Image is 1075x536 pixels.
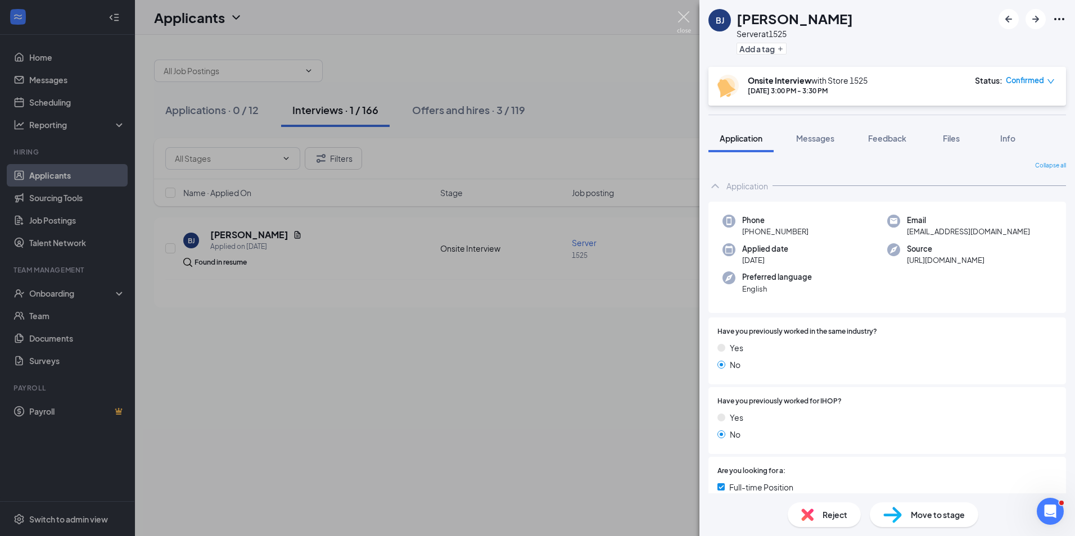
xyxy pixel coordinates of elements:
[907,255,984,266] span: [URL][DOMAIN_NAME]
[737,9,853,28] h1: [PERSON_NAME]
[742,255,788,266] span: [DATE]
[796,133,834,143] span: Messages
[742,271,812,283] span: Preferred language
[868,133,906,143] span: Feedback
[907,215,1030,226] span: Email
[742,215,808,226] span: Phone
[748,75,868,86] div: with Store 1525
[708,179,722,193] svg: ChevronUp
[975,75,1002,86] div: Status :
[1053,12,1066,26] svg: Ellipses
[1026,9,1046,29] button: ArrowRight
[1037,498,1064,525] iframe: Intercom live chat
[726,180,768,192] div: Application
[999,9,1019,29] button: ArrowLeftNew
[737,43,787,54] button: PlusAdd a tag
[720,133,762,143] span: Application
[716,15,724,26] div: BJ
[1002,12,1015,26] svg: ArrowLeftNew
[729,481,793,493] span: Full-time Position
[1029,12,1042,26] svg: ArrowRight
[717,326,877,337] span: Have you previously worked in the same industry?
[742,243,788,255] span: Applied date
[823,508,847,521] span: Reject
[742,226,808,237] span: [PHONE_NUMBER]
[730,342,743,354] span: Yes
[1035,161,1066,170] span: Collapse all
[1000,133,1015,143] span: Info
[911,508,965,521] span: Move to stage
[907,226,1030,237] span: [EMAIL_ADDRESS][DOMAIN_NAME]
[777,46,784,52] svg: Plus
[717,466,785,476] span: Are you looking for a:
[1006,75,1044,86] span: Confirmed
[730,428,740,440] span: No
[730,411,743,424] span: Yes
[1047,78,1055,85] span: down
[730,358,740,371] span: No
[717,396,842,407] span: Have you previously worked for IHOP?
[742,283,812,294] span: English
[907,243,984,255] span: Source
[748,86,868,96] div: [DATE] 3:00 PM - 3:30 PM
[748,75,811,85] b: Onsite Interview
[943,133,960,143] span: Files
[737,28,853,39] div: Server at 1525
